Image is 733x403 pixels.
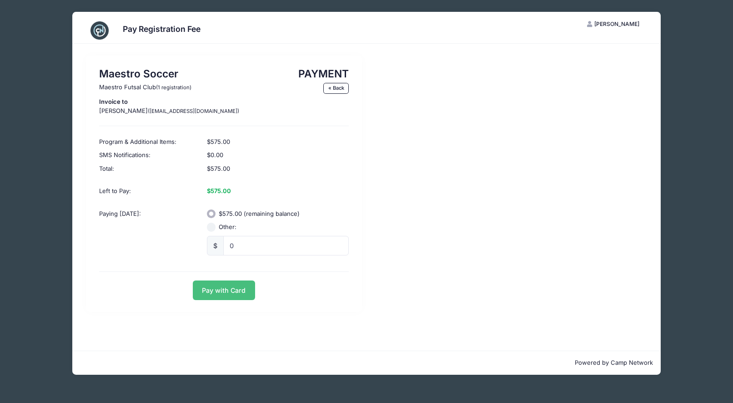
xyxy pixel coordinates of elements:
[95,180,202,203] div: Left to Pay:
[207,187,231,194] strong: $575.00
[95,203,202,262] div: Paying [DATE]:
[579,16,648,32] button: [PERSON_NAME]
[99,83,263,92] p: Maestro Futsal Club
[594,20,639,27] span: [PERSON_NAME]
[80,358,653,367] p: Powered by Camp Network
[219,209,300,219] label: $575.00 (remaining balance)
[90,21,109,40] img: CampNetwork
[95,162,202,180] div: Total:
[123,24,201,34] h3: Pay Registration Fee
[95,131,202,149] div: Program & Additional Items:
[202,148,353,162] div: $0.00
[99,67,178,80] b: Maestro Soccer
[148,108,239,114] small: ([EMAIL_ADDRESS][DOMAIN_NAME])
[193,281,255,300] button: Pay with Card
[99,98,128,105] strong: Invoice to
[95,148,202,162] div: SMS Notifications:
[99,97,263,115] p: [PERSON_NAME]
[202,131,353,149] div: $575.00
[271,67,349,80] h1: PAYMENT
[156,84,191,91] small: (1 registration)
[202,162,353,180] div: $575.00
[323,83,349,94] a: « Back
[219,223,236,232] label: Other:
[207,236,224,255] div: $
